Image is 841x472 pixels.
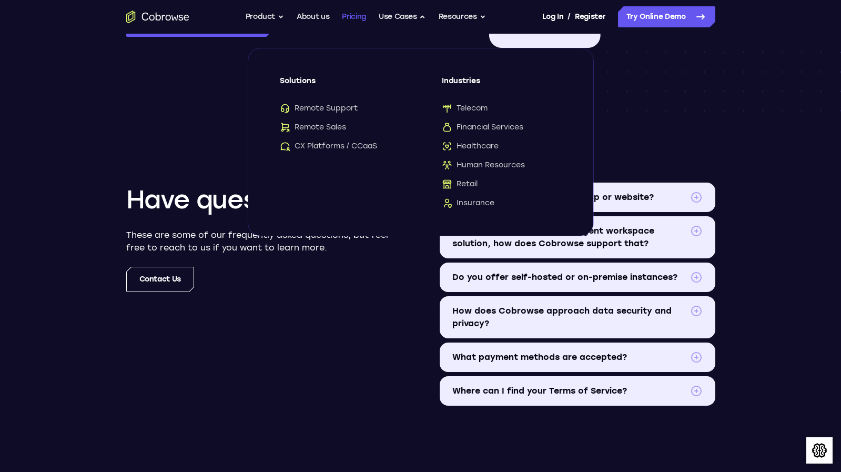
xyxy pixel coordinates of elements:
a: Contact us [126,267,195,292]
span: Our company has a custom agent workspace solution, how does Cobrowse support that? [452,225,686,250]
img: Human Resources [442,160,452,170]
a: CX Platforms / CCaaSCX Platforms / CCaaS [280,141,400,152]
img: CX Platforms / CCaaS [280,141,290,152]
summary: What payment methods are accepted? [440,343,715,372]
a: RetailRetail [442,179,562,189]
img: Insurance [442,198,452,208]
a: HealthcareHealthcare [442,141,562,152]
span: CX Platforms / CCaaS [280,141,377,152]
a: Human ResourcesHuman Resources [442,160,562,170]
button: Use Cases [379,6,426,27]
a: Go to the home page [126,11,189,23]
a: InsuranceInsurance [442,198,562,208]
a: TelecomTelecom [442,103,562,114]
span: Financial Services [442,122,523,133]
a: Try Online Demo [618,6,715,27]
span: Remote Support [280,103,358,114]
img: Financial Services [442,122,452,133]
span: / [568,11,571,23]
h2: Have questions? [126,183,335,216]
span: Telecom [442,103,488,114]
button: Product [246,6,285,27]
a: Log In [542,6,563,27]
span: Do you offer self-hosted or on-premise instances? [452,271,686,284]
a: Pricing [342,6,366,27]
a: About us [297,6,329,27]
summary: Do you offer self-hosted or on-premise instances? [440,263,715,292]
a: Remote SupportRemote Support [280,103,400,114]
span: Where can I find your Terms of Service? [452,385,686,397]
span: How does Cobrowse approach data security and privacy? [452,305,686,330]
summary: Where can I find your Terms of Service? [440,376,715,406]
img: Healthcare [442,141,452,152]
span: Industries [442,76,562,95]
p: These are some of our frequently asked questions, but feel free to reach to us if you want to lea... [126,229,402,254]
img: Remote Support [280,103,290,114]
span: Retail [442,179,478,189]
summary: How does Cobrowse approach data security and privacy? [440,296,715,338]
img: Remote Sales [280,122,290,133]
span: Insurance [442,198,494,208]
span: Human Resources [442,160,525,170]
span: Healthcare [442,141,499,152]
summary: Our company has a custom agent workspace solution, how does Cobrowse support that? [440,216,715,258]
span: What payment methods are accepted? [452,351,686,364]
img: Telecom [442,103,452,114]
a: Remote SalesRemote Sales [280,122,400,133]
span: Solutions [280,76,400,95]
a: Register [575,6,605,27]
span: Remote Sales [280,122,346,133]
a: Financial ServicesFinancial Services [442,122,562,133]
button: Resources [439,6,486,27]
img: Retail [442,179,452,189]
